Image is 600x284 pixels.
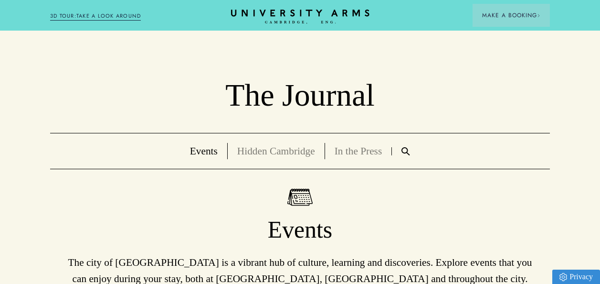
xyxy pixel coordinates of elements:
[237,145,315,157] a: Hidden Cambridge
[559,273,567,281] img: Privacy
[231,10,369,24] a: Home
[287,188,313,206] img: Events
[482,11,540,20] span: Make a Booking
[50,216,550,245] h1: Events
[473,4,550,27] button: Make a BookingArrow icon
[552,270,600,284] a: Privacy
[401,147,410,155] img: Search
[190,145,218,157] a: Events
[392,147,420,155] a: Search
[335,145,382,157] a: In the Press
[50,76,550,114] p: The Journal
[50,12,141,21] a: 3D TOUR:TAKE A LOOK AROUND
[537,14,540,17] img: Arrow icon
